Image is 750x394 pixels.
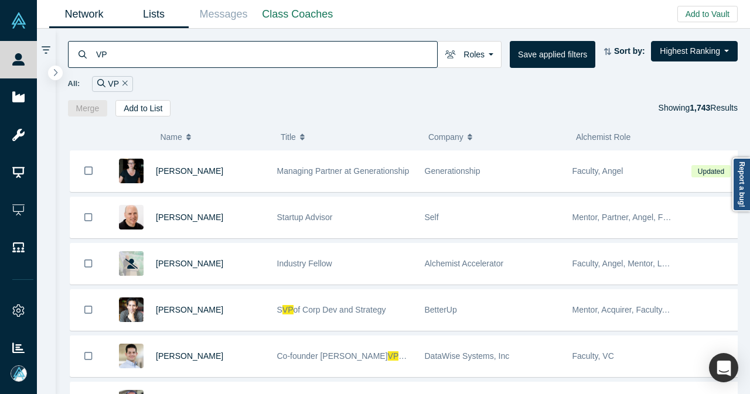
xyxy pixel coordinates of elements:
[258,1,337,28] a: Class Coaches
[70,336,107,376] button: Bookmark
[572,166,623,176] span: Faculty, Angel
[659,100,738,117] div: Showing
[119,344,144,368] img: Luis Robles's Profile Image
[282,305,294,314] span: VP
[119,297,144,322] img: Thomas Patterson's Profile Image
[428,125,564,149] button: Company
[70,290,107,330] button: Bookmark
[690,103,710,112] strong: 1,743
[294,305,386,314] span: of Corp Dev and Strategy
[428,125,463,149] span: Company
[425,351,510,361] span: DataWise Systems, Inc
[425,213,439,222] span: Self
[119,205,144,229] img: Adam Frankl's Profile Image
[156,305,223,314] a: [PERSON_NAME]
[572,351,614,361] span: Faculty, VC
[68,100,108,117] button: Merge
[572,213,684,222] span: Mentor, Partner, Angel, Faculty
[277,351,388,361] span: Co-founder [PERSON_NAME]
[70,197,107,238] button: Bookmark
[576,132,630,142] span: Alchemist Role
[70,244,107,284] button: Bookmark
[425,166,480,176] span: Generationship
[388,351,399,361] span: VP
[119,159,144,183] img: Rachel Chalmers's Profile Image
[651,41,738,61] button: Highest Ranking
[156,259,223,268] a: [PERSON_NAME]
[277,166,410,176] span: Managing Partner at Generationship
[437,41,502,68] button: Roles
[614,46,645,56] strong: Sort by:
[156,166,223,176] a: [PERSON_NAME]
[119,77,128,91] button: Remove Filter
[425,305,457,314] span: BetterUp
[92,76,132,92] div: VP
[156,213,223,222] a: [PERSON_NAME]
[160,125,268,149] button: Name
[160,125,182,149] span: Name
[11,12,27,29] img: Alchemist Vault Logo
[189,1,258,28] a: Messages
[11,365,27,382] img: Mia Scott's Account
[732,157,750,211] a: Report a bug!
[115,100,171,117] button: Add to List
[68,78,80,90] span: All:
[277,259,332,268] span: Industry Fellow
[281,125,416,149] button: Title
[277,213,333,222] span: Startup Advisor
[119,1,189,28] a: Lists
[49,1,119,28] a: Network
[425,259,504,268] span: Alchemist Accelerator
[156,351,223,361] a: [PERSON_NAME]
[510,41,595,68] button: Save applied filters
[281,125,296,149] span: Title
[690,103,738,112] span: Results
[677,6,738,22] button: Add to Vault
[70,150,107,191] button: Bookmark
[277,305,282,314] span: S
[691,165,730,177] span: Updated
[95,40,437,68] input: Search by name, title, company, summary, expertise, investment criteria or topics of focus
